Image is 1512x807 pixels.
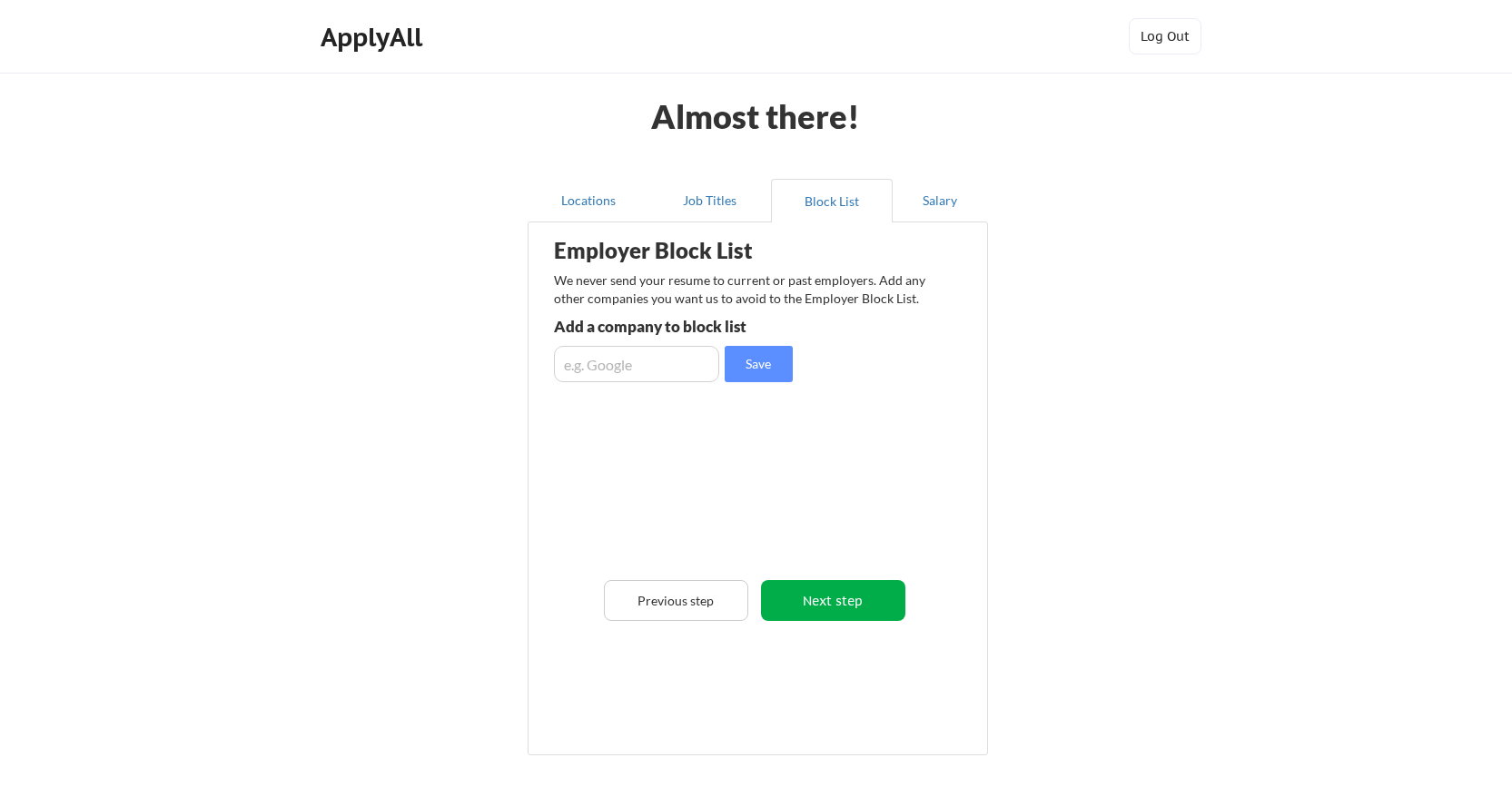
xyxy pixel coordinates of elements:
button: Log Out [1129,18,1201,54]
button: Block List [771,179,893,222]
button: Salary [893,179,988,222]
div: Employer Block List [554,240,839,261]
div: ApplyAll [321,22,428,53]
button: Previous step [604,580,748,621]
div: Almost there! [628,100,882,133]
button: Locations [528,179,649,222]
div: We never send your resume to current or past employers. Add any other companies you want us to av... [554,271,936,307]
button: Next step [761,580,905,621]
button: Job Titles [649,179,771,222]
div: Add a company to block list [554,319,820,334]
input: e.g. Google [554,346,719,382]
button: Save [725,346,793,382]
